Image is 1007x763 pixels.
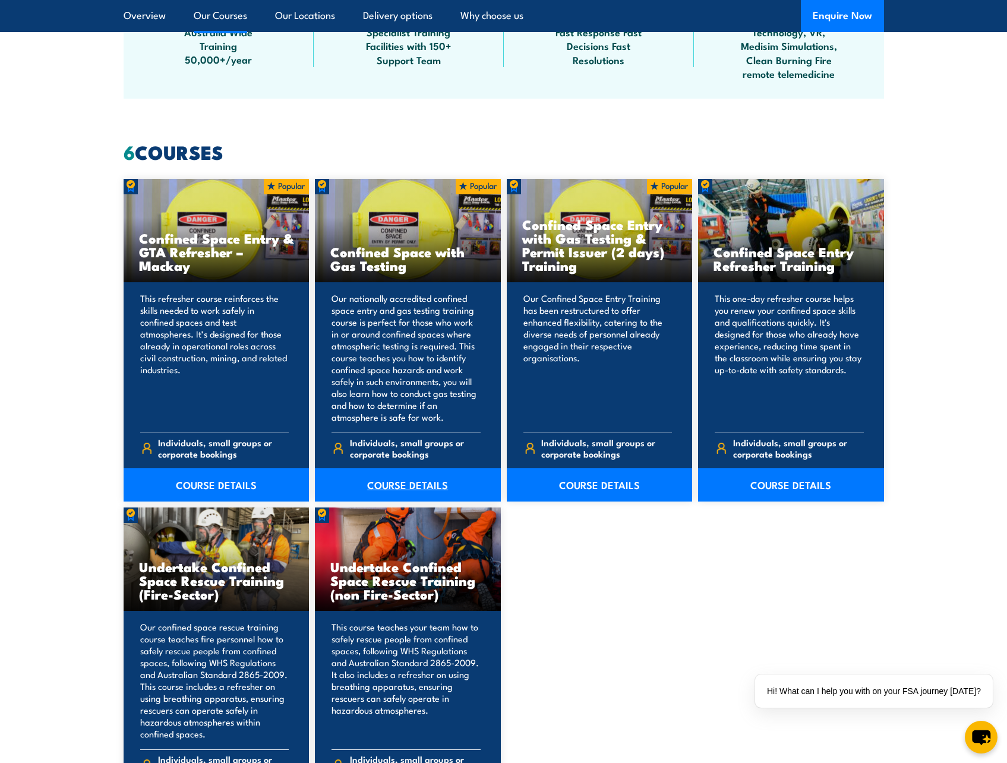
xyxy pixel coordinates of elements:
[350,437,481,459] span: Individuals, small groups or corporate bookings
[755,674,993,708] div: Hi! What can I help you with on your FSA journey [DATE]?
[355,25,462,67] span: Specialist Training Facilities with 150+ Support Team
[332,621,481,740] p: This course teaches your team how to safely rescue people from confined spaces, following WHS Reg...
[523,292,673,423] p: Our Confined Space Entry Training has been restructured to offer enhanced flexibility, catering t...
[124,143,884,160] h2: COURSES
[715,292,864,423] p: This one-day refresher course helps you renew your confined space skills and qualifications quick...
[698,468,884,502] a: COURSE DETAILS
[139,231,294,272] h3: Confined Space Entry & GTA Refresher – Mackay
[330,245,485,272] h3: Confined Space with Gas Testing
[139,560,294,601] h3: Undertake Confined Space Rescue Training (Fire-Sector)
[735,25,842,81] span: Technology, VR, Medisim Simulations, Clean Burning Fire remote telemedicine
[522,217,677,272] h3: Confined Space Entry with Gas Testing & Permit Issuer (2 days) Training
[315,468,501,502] a: COURSE DETAILS
[714,245,869,272] h3: Confined Space Entry Refresher Training
[158,437,289,459] span: Individuals, small groups or corporate bookings
[140,292,289,423] p: This refresher course reinforces the skills needed to work safely in confined spaces and test atm...
[165,25,272,67] span: Australia Wide Training 50,000+/year
[332,292,481,423] p: Our nationally accredited confined space entry and gas testing training course is perfect for tho...
[124,137,135,166] strong: 6
[541,437,672,459] span: Individuals, small groups or corporate bookings
[330,560,485,601] h3: Undertake Confined Space Rescue Training (non Fire-Sector)
[545,25,652,67] span: Fast Response Fast Decisions Fast Resolutions
[140,621,289,740] p: Our confined space rescue training course teaches fire personnel how to safely rescue people from...
[733,437,864,459] span: Individuals, small groups or corporate bookings
[507,468,693,502] a: COURSE DETAILS
[124,468,310,502] a: COURSE DETAILS
[965,721,997,753] button: chat-button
